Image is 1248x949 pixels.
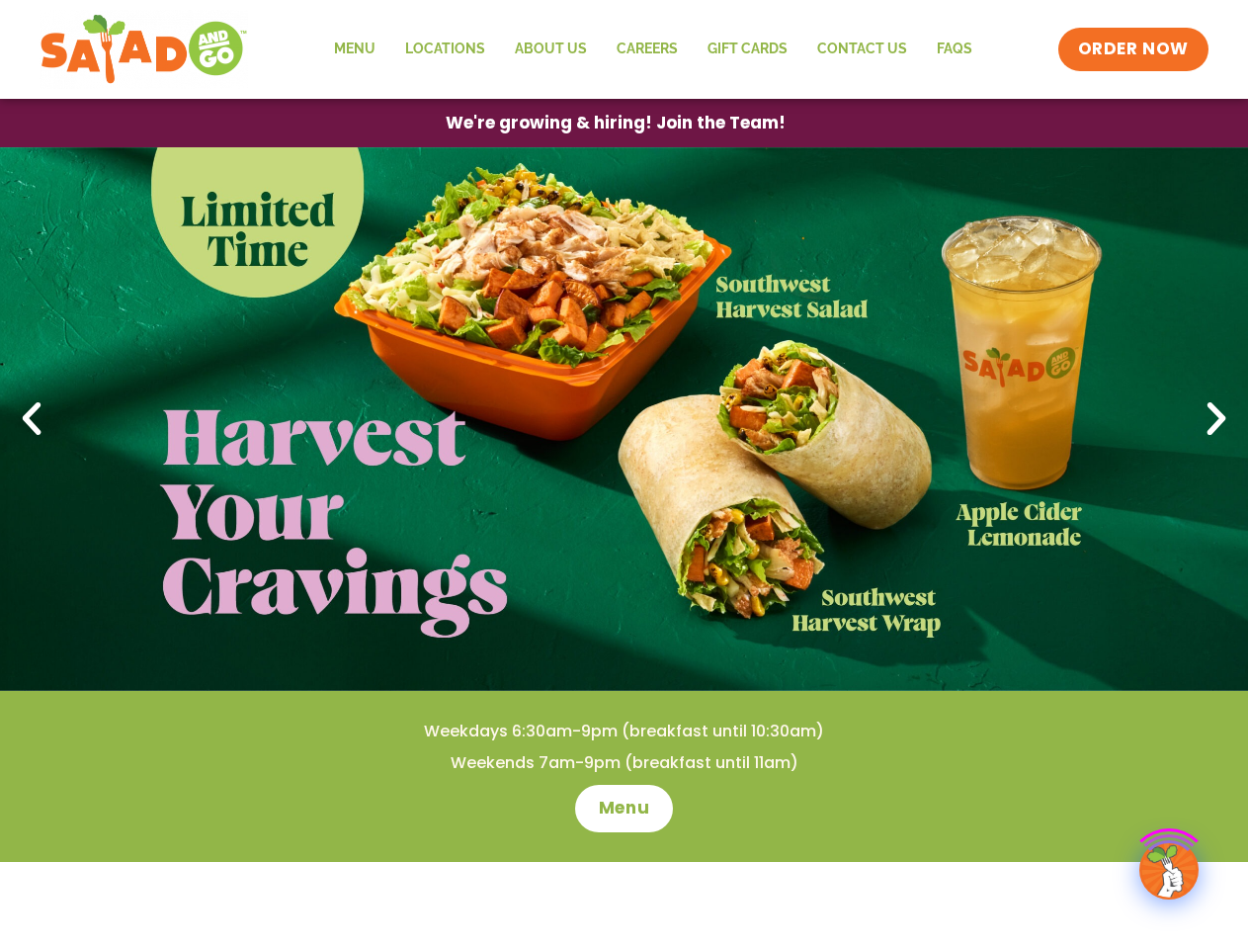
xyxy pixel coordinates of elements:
a: We're growing & hiring! Join the Team! [416,100,815,146]
a: Menu [575,785,673,832]
img: new-SAG-logo-768×292 [40,10,248,89]
span: Menu [599,797,649,820]
h4: Weekends 7am-9pm (breakfast until 11am) [40,752,1208,774]
a: Careers [602,27,693,72]
h4: Weekdays 6:30am-9pm (breakfast until 10:30am) [40,721,1208,742]
span: ORDER NOW [1078,38,1189,61]
a: About Us [500,27,602,72]
a: GIFT CARDS [693,27,802,72]
a: FAQs [922,27,987,72]
a: ORDER NOW [1058,28,1208,71]
span: We're growing & hiring! Join the Team! [446,115,786,131]
a: Menu [319,27,390,72]
a: Contact Us [802,27,922,72]
nav: Menu [319,27,987,72]
a: Locations [390,27,500,72]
